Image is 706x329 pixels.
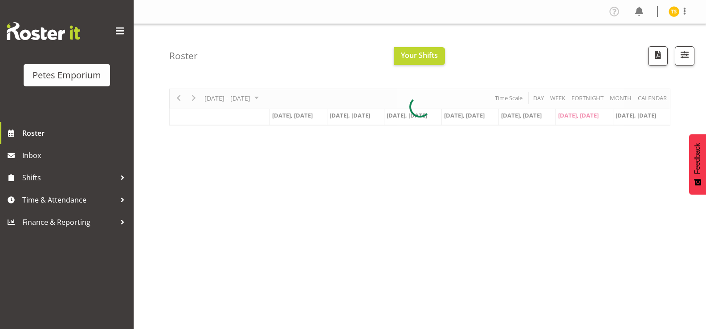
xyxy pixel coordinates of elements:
[675,46,694,66] button: Filter Shifts
[694,143,702,174] span: Feedback
[169,51,198,61] h4: Roster
[648,46,668,66] button: Download a PDF of the roster according to the set date range.
[689,134,706,195] button: Feedback - Show survey
[22,149,129,162] span: Inbox
[394,47,445,65] button: Your Shifts
[22,126,129,140] span: Roster
[22,171,116,184] span: Shifts
[669,6,679,17] img: tamara-straker11292.jpg
[22,193,116,207] span: Time & Attendance
[22,215,116,229] span: Finance & Reporting
[33,69,101,82] div: Petes Emporium
[7,22,80,40] img: Rosterit website logo
[401,50,438,60] span: Your Shifts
